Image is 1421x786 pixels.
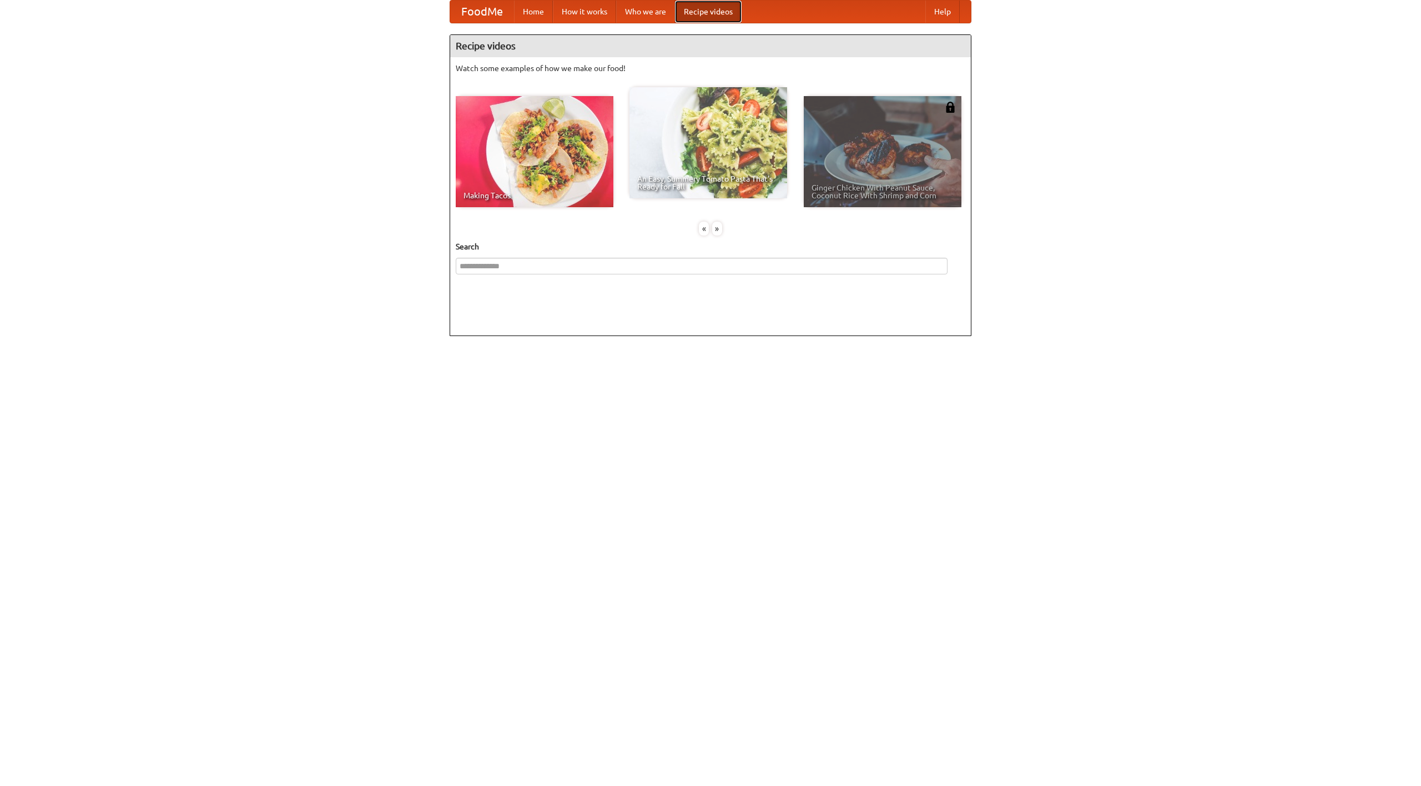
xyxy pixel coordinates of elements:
a: FoodMe [450,1,514,23]
img: 483408.png [945,102,956,113]
div: « [699,222,709,236]
a: Making Tacos [456,96,613,207]
span: An Easy, Summery Tomato Pasta That's Ready for Fall [637,175,779,191]
p: Watch some examples of how we make our food! [456,63,965,74]
a: How it works [553,1,616,23]
a: Who we are [616,1,675,23]
span: Making Tacos [463,192,606,199]
h5: Search [456,241,965,252]
a: Home [514,1,553,23]
h4: Recipe videos [450,35,971,57]
a: Recipe videos [675,1,742,23]
a: An Easy, Summery Tomato Pasta That's Ready for Fall [629,87,787,198]
a: Help [925,1,960,23]
div: » [712,222,722,236]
